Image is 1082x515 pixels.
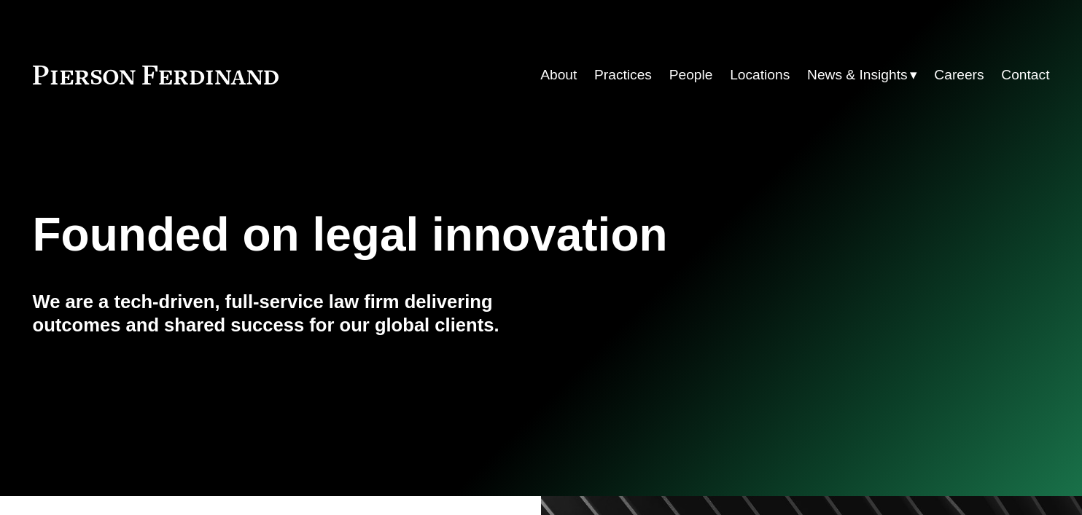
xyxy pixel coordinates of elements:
span: News & Insights [807,63,908,88]
a: Contact [1001,61,1049,89]
a: Careers [934,61,984,89]
a: folder dropdown [807,61,917,89]
h1: Founded on legal innovation [33,208,880,262]
a: People [669,61,713,89]
h4: We are a tech-driven, full-service law firm delivering outcomes and shared success for our global... [33,290,542,337]
a: Practices [594,61,652,89]
a: About [540,61,577,89]
a: Locations [730,61,790,89]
